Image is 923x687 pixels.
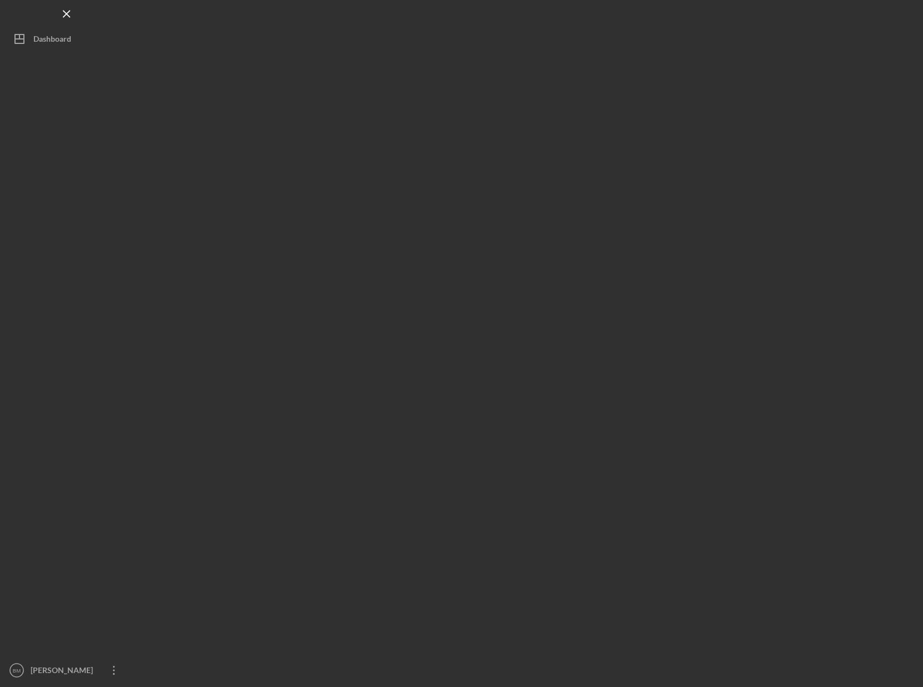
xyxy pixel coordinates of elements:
[6,659,128,681] button: BM[PERSON_NAME]
[28,659,100,684] div: [PERSON_NAME]
[33,28,71,53] div: Dashboard
[13,668,21,674] text: BM
[6,28,128,50] button: Dashboard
